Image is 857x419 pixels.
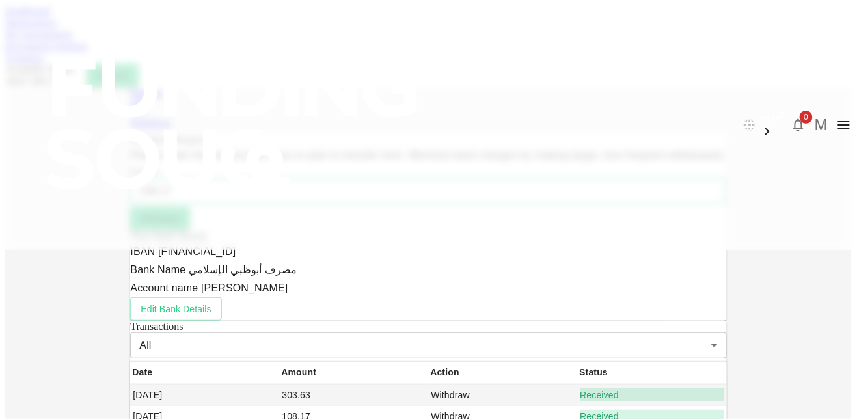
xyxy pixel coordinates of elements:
[281,364,316,380] div: Amount
[132,364,152,380] div: Date
[279,385,428,406] td: 303.63
[429,385,578,406] td: Withdraw
[130,246,155,257] span: IBAN
[431,364,459,380] div: Action
[785,112,811,138] button: 0
[580,364,608,380] div: Status
[811,115,831,135] button: M
[130,297,221,321] button: Edit Bank Details
[759,111,785,121] span: العربية
[198,282,288,293] span: [PERSON_NAME]
[130,264,185,275] span: Bank Name
[580,388,724,401] div: Received
[130,332,726,358] div: All
[185,264,297,275] span: مصرف أبوظبي الإسلامي
[800,111,813,124] span: 0
[130,282,198,293] span: Account name
[130,321,183,332] span: Transactions
[155,246,236,257] span: [FINANCIAL_ID]
[130,385,279,406] td: [DATE]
